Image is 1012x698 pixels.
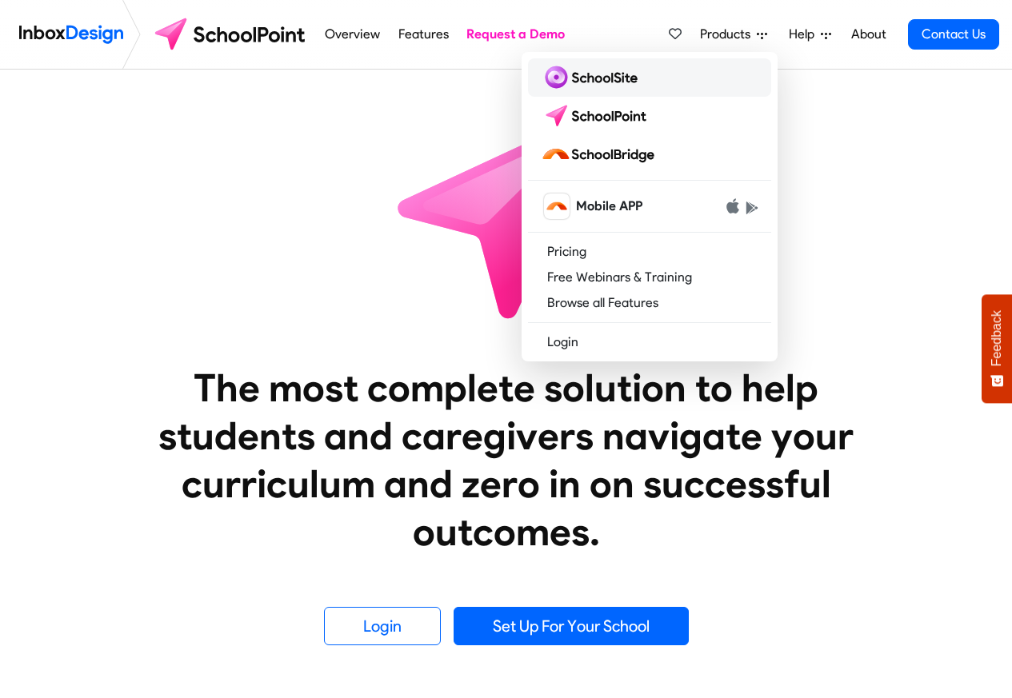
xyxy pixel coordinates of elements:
heading: The most complete solution to help students and caregivers navigate your curriculum and zero in o... [126,364,886,556]
a: Free Webinars & Training [528,265,771,290]
img: schoolbridge logo [541,142,661,167]
a: Overview [321,18,385,50]
a: Pricing [528,239,771,265]
div: Products [522,52,778,361]
img: schoolbridge icon [544,193,570,219]
button: Feedback - Show survey [982,294,1012,403]
img: schoolpoint logo [147,15,316,54]
span: Help [789,25,821,44]
a: Features [394,18,453,50]
span: Mobile APP [576,197,642,216]
img: icon_schoolpoint.svg [362,70,650,357]
a: schoolbridge icon Mobile APP [528,187,771,225]
a: About [846,18,890,50]
a: Help [782,18,838,50]
a: Set Up For Your School [454,607,689,645]
a: Browse all Features [528,290,771,316]
span: Products [700,25,757,44]
a: Request a Demo [462,18,570,50]
a: Login [324,607,441,645]
a: Login [528,329,771,355]
img: schoolsite logo [541,65,644,90]
a: Products [694,18,774,50]
span: Feedback [990,310,1004,366]
a: Contact Us [908,19,999,50]
img: schoolpoint logo [541,103,654,129]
